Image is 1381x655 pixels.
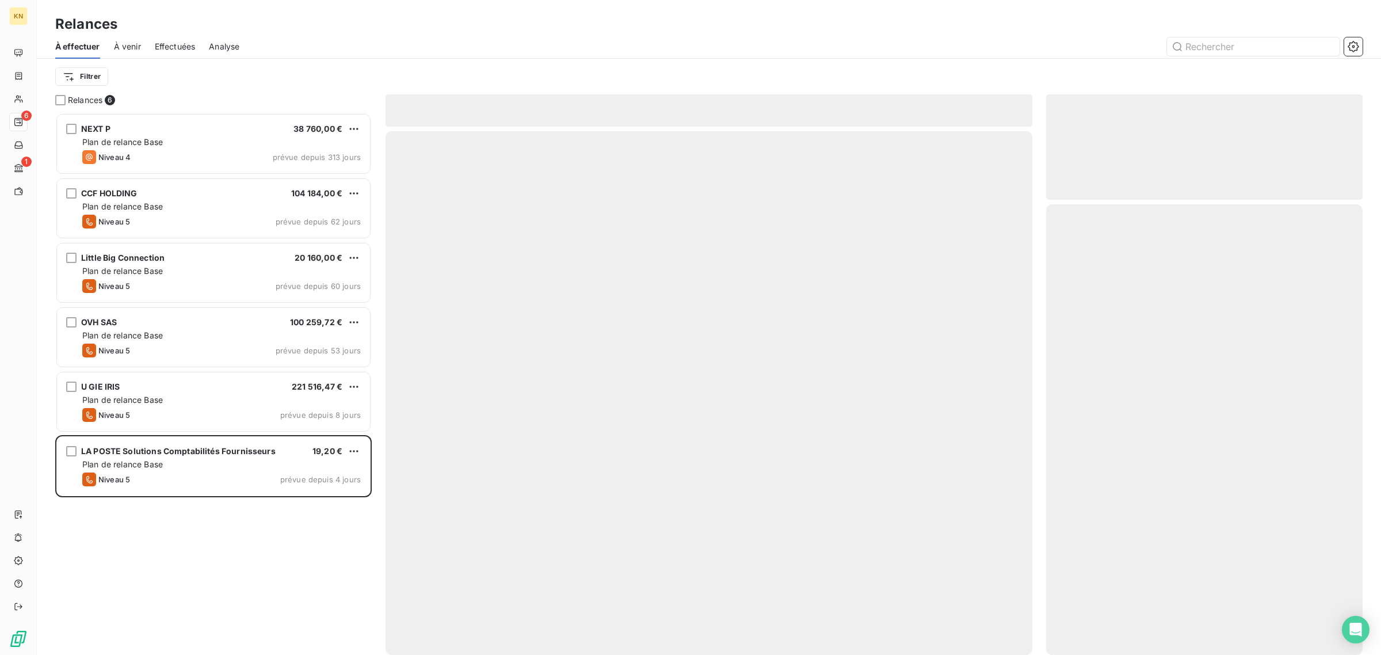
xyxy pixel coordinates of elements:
[98,153,131,162] span: Niveau 4
[98,346,130,355] span: Niveau 5
[276,217,361,226] span: prévue depuis 62 jours
[82,201,163,211] span: Plan de relance Base
[291,188,342,198] span: 104 184,00 €
[82,330,163,340] span: Plan de relance Base
[21,111,32,121] span: 6
[81,253,165,262] span: Little Big Connection
[55,41,100,52] span: À effectuer
[9,630,28,648] img: Logo LeanPay
[98,475,130,484] span: Niveau 5
[55,14,117,35] h3: Relances
[273,153,361,162] span: prévue depuis 313 jours
[81,382,120,391] span: U GIE IRIS
[1167,37,1340,56] input: Rechercher
[21,157,32,167] span: 1
[98,217,130,226] span: Niveau 5
[292,382,342,391] span: 221 516,47 €
[98,410,130,420] span: Niveau 5
[293,124,342,134] span: 38 760,00 €
[280,475,361,484] span: prévue depuis 4 jours
[155,41,196,52] span: Effectuées
[312,446,342,456] span: 19,20 €
[82,395,163,405] span: Plan de relance Base
[9,7,28,25] div: KN
[280,410,361,420] span: prévue depuis 8 jours
[55,67,108,86] button: Filtrer
[209,41,239,52] span: Analyse
[81,317,117,327] span: OVH SAS
[68,94,102,106] span: Relances
[98,281,130,291] span: Niveau 5
[81,446,276,456] span: LA POSTE Solutions Comptabilités Fournisseurs
[82,266,163,276] span: Plan de relance Base
[82,137,163,147] span: Plan de relance Base
[276,346,361,355] span: prévue depuis 53 jours
[276,281,361,291] span: prévue depuis 60 jours
[105,95,115,105] span: 6
[82,459,163,469] span: Plan de relance Base
[1342,616,1369,643] div: Open Intercom Messenger
[290,317,342,327] span: 100 259,72 €
[81,188,138,198] span: CCF HOLDING
[81,124,110,134] span: NEXT P
[295,253,342,262] span: 20 160,00 €
[114,41,141,52] span: À venir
